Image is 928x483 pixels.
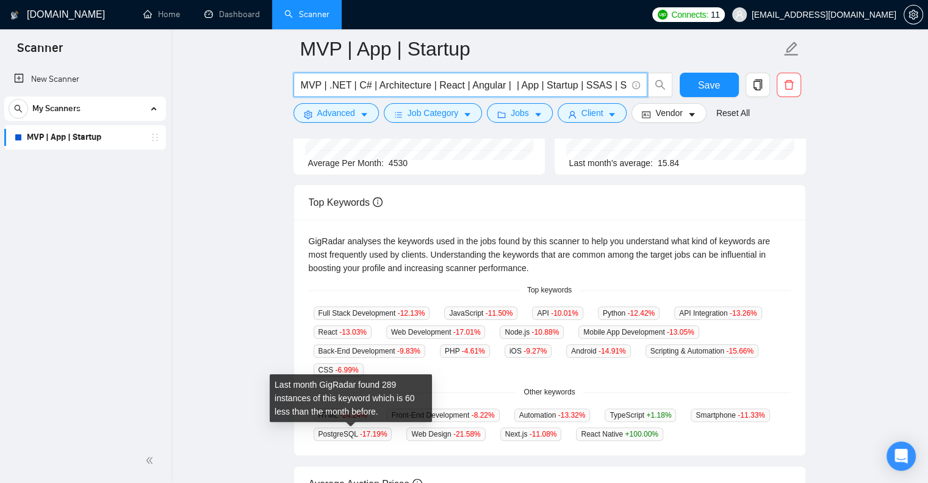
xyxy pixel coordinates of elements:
[777,79,800,90] span: delete
[150,133,160,142] span: holder
[674,307,761,320] span: API Integration
[339,328,367,336] span: -13.03 %
[581,106,603,120] span: Client
[646,344,758,358] span: Scripting & Automation
[4,67,166,92] li: New Scanner
[398,309,425,318] span: -12.13 %
[9,99,28,118] button: search
[642,110,650,119] span: idcard
[514,409,591,422] span: Automation
[627,309,655,318] span: -12.42 %
[384,103,482,123] button: barsJob Categorycaret-down
[314,307,430,320] span: Full Stack Development
[387,409,500,422] span: Front-End Development
[568,110,577,119] span: user
[308,158,384,168] span: Average Per Month:
[10,5,19,25] img: logo
[336,366,359,374] span: -6.99 %
[301,78,627,93] input: Search Freelance Jobs...
[516,387,582,398] span: Other keywords
[293,103,379,123] button: settingAdvancedcaret-down
[688,110,696,119] span: caret-down
[284,9,329,20] a: searchScanner
[373,197,383,207] span: info-circle
[314,344,425,358] span: Back-End Development
[625,430,658,438] span: +100.00 %
[558,411,586,419] span: -13.32 %
[487,103,553,123] button: folderJobscaret-down
[314,427,392,441] span: PostgreSQL
[462,347,485,355] span: -4.61 %
[716,106,750,120] a: Reset All
[658,158,679,168] span: 15.84
[444,307,517,320] span: JavaScript
[304,110,312,119] span: setting
[599,347,626,355] span: -14.91 %
[646,411,671,419] span: +1.18 %
[394,110,403,119] span: bars
[631,103,706,123] button: idcardVendorcaret-down
[558,103,627,123] button: userClientcaret-down
[698,78,720,93] span: Save
[783,41,799,57] span: edit
[649,79,672,90] span: search
[406,427,485,441] span: Web Design
[463,110,472,119] span: caret-down
[691,409,769,422] span: Smartphone
[655,106,682,120] span: Vendor
[746,73,770,97] button: copy
[680,73,739,97] button: Save
[667,328,694,336] span: -13.05 %
[500,427,562,441] span: Next.js
[9,104,27,113] span: search
[453,430,481,438] span: -21.58 %
[887,441,916,471] div: Open Intercom Messenger
[386,325,486,339] span: Web Development
[145,454,157,467] span: double-left
[658,10,667,20] img: upwork-logo.png
[532,307,583,320] span: API
[472,411,495,419] span: -8.22 %
[300,34,781,64] input: Scanner name...
[520,285,579,296] span: Top keywords
[497,110,506,119] span: folder
[500,325,564,339] span: Node.js
[505,344,552,358] span: iOS
[904,10,923,20] span: setting
[309,234,791,275] div: GigRadar analyses the keywords used in the jobs found by this scanner to help you understand what...
[270,374,432,422] div: Last month GigRadar found 289 instances of this keyword which is 60 less than the month before.
[551,309,578,318] span: -10.01 %
[511,106,529,120] span: Jobs
[534,110,542,119] span: caret-down
[389,158,408,168] span: 4530
[578,325,699,339] span: Mobile App Development
[598,307,660,320] span: Python
[408,106,458,120] span: Job Category
[397,347,420,355] span: -9.83 %
[523,347,547,355] span: -9.27 %
[730,309,757,318] span: -13.26 %
[530,430,557,438] span: -11.08 %
[569,158,653,168] span: Last month's average:
[314,363,364,377] span: CSS
[486,309,513,318] span: -11.50 %
[566,344,630,358] span: Android
[726,347,754,355] span: -15.66 %
[746,79,769,90] span: copy
[143,9,180,20] a: homeHome
[735,10,744,19] span: user
[440,344,490,358] span: PHP
[309,185,791,220] div: Top Keywords
[632,81,640,89] span: info-circle
[531,328,559,336] span: -10.88 %
[453,328,481,336] span: -17.01 %
[7,39,73,65] span: Scanner
[204,9,260,20] a: dashboardDashboard
[360,430,387,438] span: -17.19 %
[4,96,166,150] li: My Scanners
[576,427,663,441] span: React Native
[904,10,923,20] a: setting
[14,67,156,92] a: New Scanner
[904,5,923,24] button: setting
[605,409,676,422] span: TypeScript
